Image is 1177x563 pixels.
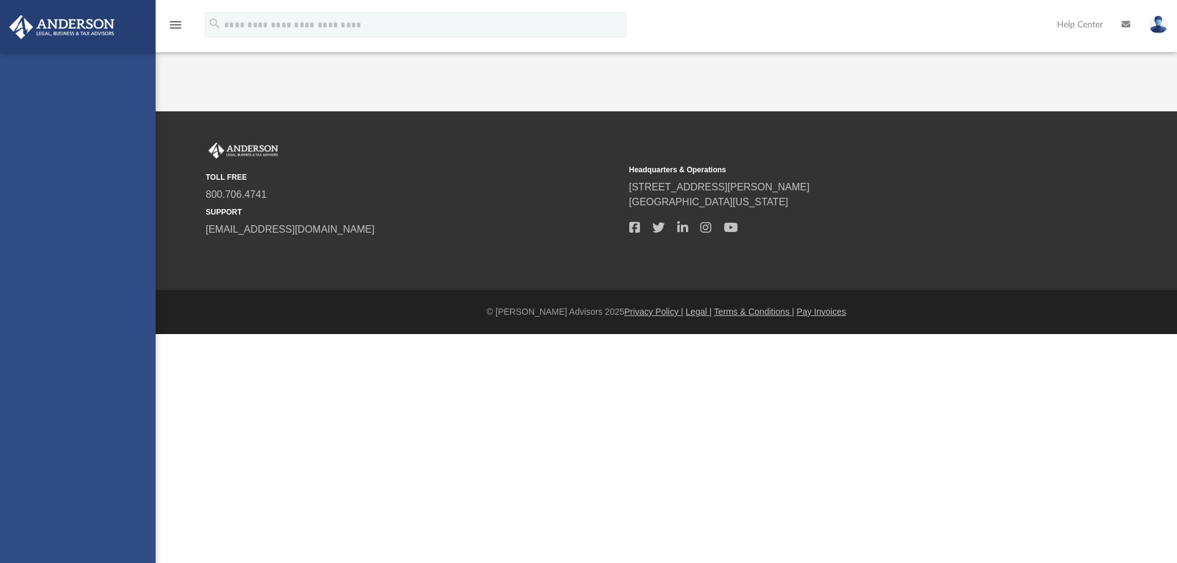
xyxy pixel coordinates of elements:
a: Terms & Conditions | [714,307,794,317]
a: menu [168,24,183,32]
i: search [208,17,222,30]
a: Legal | [686,307,712,317]
div: © [PERSON_NAME] Advisors 2025 [156,305,1177,319]
small: Headquarters & Operations [629,164,1044,175]
a: 800.706.4741 [206,189,267,200]
a: [STREET_ADDRESS][PERSON_NAME] [629,182,810,192]
a: [GEOGRAPHIC_DATA][US_STATE] [629,197,789,207]
a: Pay Invoices [797,307,846,317]
small: SUPPORT [206,207,621,218]
a: Privacy Policy | [624,307,683,317]
i: menu [168,17,183,32]
img: Anderson Advisors Platinum Portal [206,142,281,159]
img: User Pic [1149,16,1168,34]
small: TOLL FREE [206,172,621,183]
a: [EMAIL_ADDRESS][DOMAIN_NAME] [206,224,375,235]
img: Anderson Advisors Platinum Portal [6,15,118,39]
